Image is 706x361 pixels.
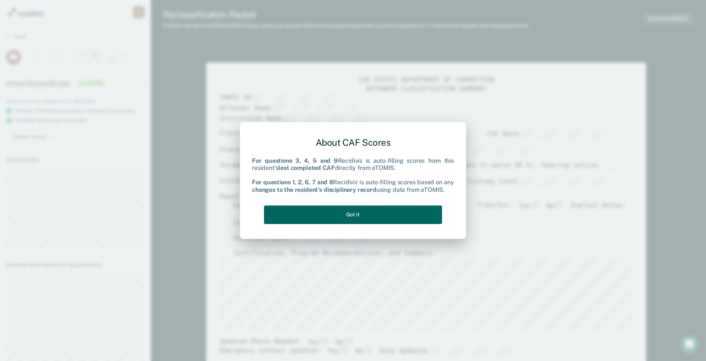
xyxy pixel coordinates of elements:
b: changes to the resident's disciplinary record [252,186,376,193]
b: last completed CAF [278,164,335,171]
b: For questions 1, 2, 6, 7 and 8 [252,179,333,186]
button: Got it [264,205,442,224]
b: For questions 3, 4, 5 and 9 [252,157,338,164]
div: Recidiviz is auto-filling scores from this resident's directly from eTOMIS. Recidiviz is auto-fil... [252,157,454,193]
div: About CAF Scores [252,131,454,154]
